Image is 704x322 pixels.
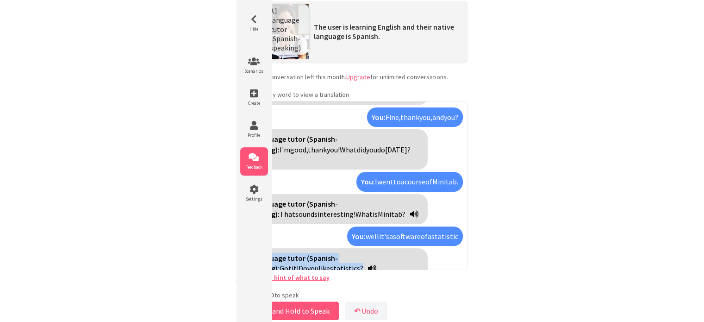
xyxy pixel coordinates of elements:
span: and [432,113,444,122]
span: it! [292,264,299,273]
strong: You: [352,232,366,241]
span: statistics? [330,264,363,273]
span: Fine, [386,113,400,122]
span: went [377,177,393,186]
span: Minitab. [432,177,458,186]
span: A1 language tutor (Spanish-speaking) [270,6,301,52]
button: ↶Undo [345,302,387,320]
span: Create [240,100,268,106]
span: interesting! [318,209,355,219]
span: you [366,145,377,154]
span: you! [327,145,340,154]
span: Scenarios [240,68,268,74]
span: you? [444,113,458,122]
span: is [373,209,378,219]
span: course [405,177,425,186]
div: Click to translate [356,172,463,191]
span: Minitab? [378,209,405,219]
span: What [355,209,373,219]
span: a [428,232,431,241]
span: good, [290,145,308,154]
div: Click to translate [242,248,428,278]
span: like [318,264,330,273]
div: Click to translate [242,194,428,224]
span: The user is learning English and their native language is Spanish. [314,22,454,41]
span: Got [280,264,292,273]
span: to [393,177,401,186]
strong: A1 language tutor (Spanish-speaking): [246,134,338,154]
strong: You: [361,177,375,186]
span: What [340,145,357,154]
span: statistic [431,232,458,241]
strong: A1 language tutor (Spanish-speaking): [246,199,338,219]
a: Stuck? Get a hint of what to say [237,273,330,282]
span: Feedback [240,164,268,170]
span: Settings [240,196,268,202]
span: sounds [295,209,318,219]
span: [DATE]? [385,145,411,154]
span: I [375,177,377,186]
span: you, [419,113,432,122]
span: thank [400,113,419,122]
span: thank [308,145,327,154]
a: Upgrade [346,73,370,81]
span: That [280,209,295,219]
span: well [366,232,379,241]
span: Profile [240,132,268,138]
button: Press and Hold to Speak [237,302,339,320]
span: you [307,264,318,273]
span: of [425,177,432,186]
span: a [401,177,405,186]
div: Click to translate [242,129,428,170]
span: do [377,145,385,154]
span: Do [299,264,307,273]
p: You have 1 conversation left this month. for unlimited conversations. [237,73,468,81]
p: any word to view a translation [237,90,468,99]
span: of [421,232,428,241]
span: Hide [240,26,268,32]
p: Press & to speak [237,291,468,299]
span: a [389,232,393,241]
span: did [357,145,366,154]
span: it's [379,232,389,241]
strong: A1 language tutor (Spanish-speaking): [246,253,338,273]
div: Click to translate [347,227,463,246]
strong: You: [372,113,386,122]
span: software [393,232,421,241]
div: Click to translate [367,107,463,127]
span: I'm [280,145,290,154]
b: ↶ [354,306,360,316]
